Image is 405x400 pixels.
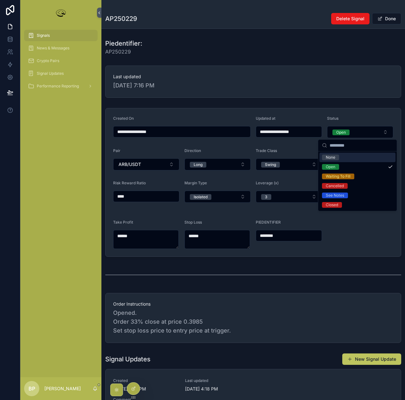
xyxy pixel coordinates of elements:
span: Status [327,116,338,121]
span: Opened. Order 33% close at price 0.3985 Set stop loss price to entry price at trigger. [113,308,393,335]
span: Signals [37,33,50,38]
span: Created On [113,116,134,121]
span: Stop Loss [184,220,202,225]
div: Isolated [194,194,208,200]
img: App logo [55,8,67,18]
span: AP250229 [105,48,142,55]
span: Updated at [256,116,275,121]
span: News & Messages [37,46,69,51]
span: Last updated [185,378,249,383]
span: [DATE] 7:16 PM [113,81,393,90]
button: Select Button [184,191,251,203]
div: Closed [326,202,338,208]
span: Delete Signal [336,16,364,22]
span: Margin Type [184,181,207,185]
span: Take Profit [113,220,133,225]
div: Suggestions [318,151,397,211]
a: Performance Reporting [24,80,98,92]
span: Trade Class [256,148,277,153]
span: PIEDENTIFIER [256,220,281,225]
span: Crypto Pairs [37,58,59,63]
div: 3 [265,194,267,200]
div: scrollable content [20,25,101,100]
span: Risk Reward Ratio [113,181,146,185]
h1: Piedentifier: [105,39,142,48]
div: Open [326,164,335,170]
a: News & Messages [24,42,98,54]
p: [PERSON_NAME] [44,385,81,392]
span: Performance Reporting [37,84,79,89]
div: Long [194,162,202,168]
span: Last updated [113,73,393,80]
button: Select Button [184,158,251,170]
span: [DATE] 4:18 PM [113,386,177,392]
span: Leverage (x) [256,181,279,185]
div: See Notes [326,193,344,198]
span: Pair [113,148,120,153]
h1: AP250229 [105,14,137,23]
div: Waiting To Fill [326,174,350,179]
div: Swing [265,162,276,168]
button: Delete Signal [331,13,370,24]
button: Select Button [113,158,179,170]
button: Select Button [327,126,393,138]
a: Crypto Pairs [24,55,98,67]
span: [DATE] 4:18 PM [185,386,249,392]
span: Order Instructions [113,301,393,307]
h1: Signal Updates [105,355,151,364]
span: Direction [184,148,201,153]
span: BP [29,385,35,392]
span: Created [113,378,177,383]
span: ARB/USDT [119,161,141,168]
button: Select Button [256,158,322,170]
button: Select Button [256,191,322,203]
a: Signal Updates [24,68,98,79]
span: Signal Updates [37,71,64,76]
div: None [326,155,335,160]
div: Cancelled [326,183,344,189]
a: Signals [24,30,98,41]
button: Done [372,13,401,24]
button: New Signal Update [342,353,401,365]
div: Open [336,130,346,135]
